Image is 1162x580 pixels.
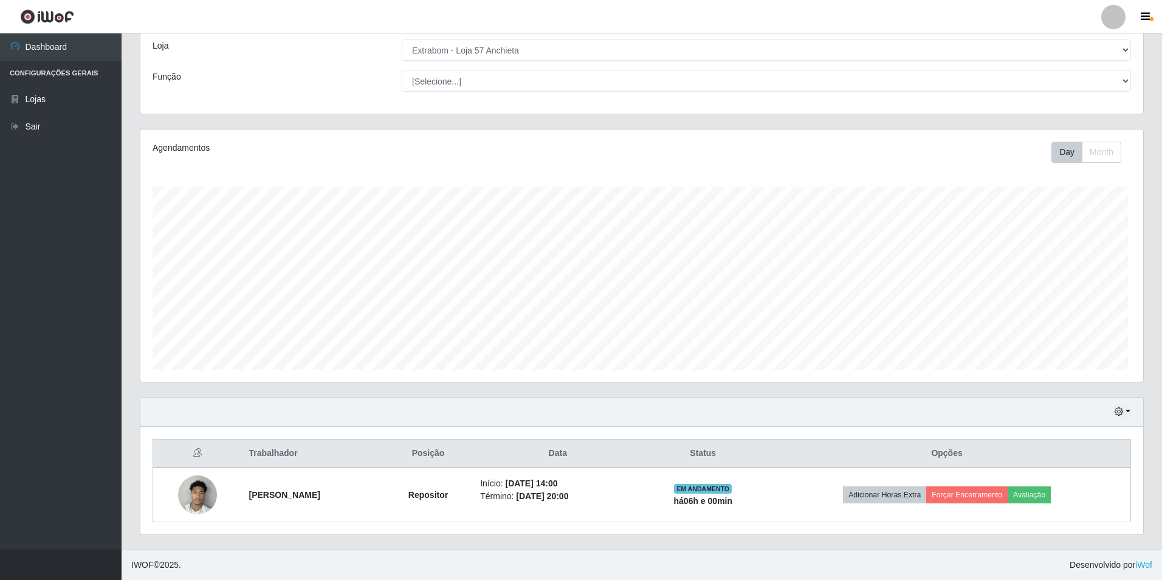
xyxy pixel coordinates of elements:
th: Trabalhador [241,440,383,468]
th: Posição [383,440,473,468]
th: Opções [763,440,1130,468]
button: Day [1051,142,1082,163]
button: Forçar Encerramento [926,486,1008,503]
th: Data [473,440,642,468]
time: [DATE] 14:00 [505,478,557,488]
img: CoreUI Logo [20,9,74,24]
label: Loja [153,40,168,52]
button: Adicionar Horas Extra [843,486,926,503]
img: 1752582436297.jpeg [178,469,217,520]
li: Início: [480,477,635,490]
div: Toolbar with button groups [1051,142,1131,163]
span: IWOF [131,560,154,570]
button: Avaliação [1008,486,1051,503]
label: Função [153,71,181,83]
a: iWof [1135,560,1152,570]
div: Agendamentos [153,142,549,154]
div: First group [1051,142,1121,163]
span: Desenvolvido por [1070,559,1152,571]
strong: Repositor [408,490,448,500]
span: © 2025 . [131,559,181,571]
time: [DATE] 20:00 [516,491,568,501]
strong: há 06 h e 00 min [674,496,733,506]
strong: [PERSON_NAME] [249,490,320,500]
span: EM ANDAMENTO [674,484,732,494]
button: Month [1082,142,1121,163]
li: Término: [480,490,635,503]
th: Status [642,440,763,468]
